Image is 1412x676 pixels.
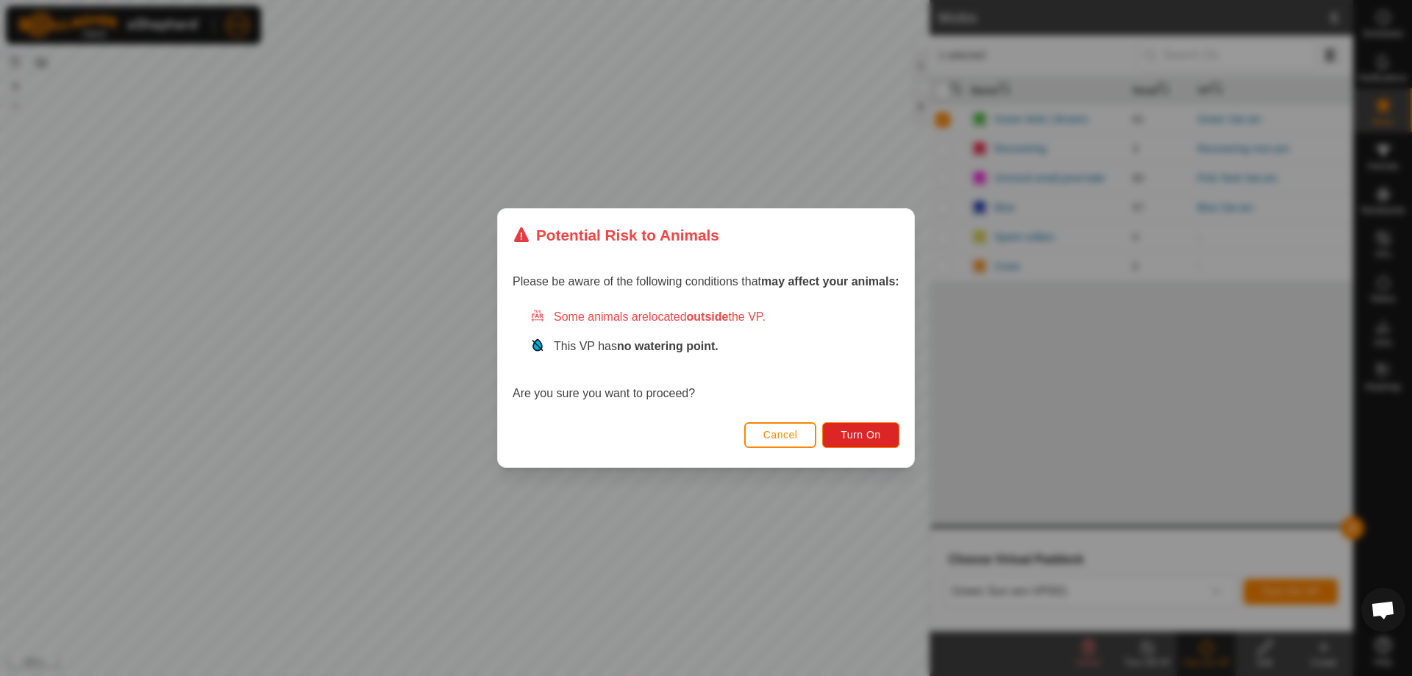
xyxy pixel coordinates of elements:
[649,310,766,323] span: located the VP.
[617,340,719,352] strong: no watering point.
[823,422,899,448] button: Turn On
[687,310,729,323] strong: outside
[513,275,899,288] span: Please be aware of the following conditions that
[1361,588,1405,632] div: Open chat
[761,275,899,288] strong: may affect your animals:
[513,224,719,246] div: Potential Risk to Animals
[530,308,899,326] div: Some animals are
[554,340,719,352] span: This VP has
[841,429,881,441] span: Turn On
[513,308,899,402] div: Are you sure you want to proceed?
[763,429,798,441] span: Cancel
[744,422,817,448] button: Cancel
